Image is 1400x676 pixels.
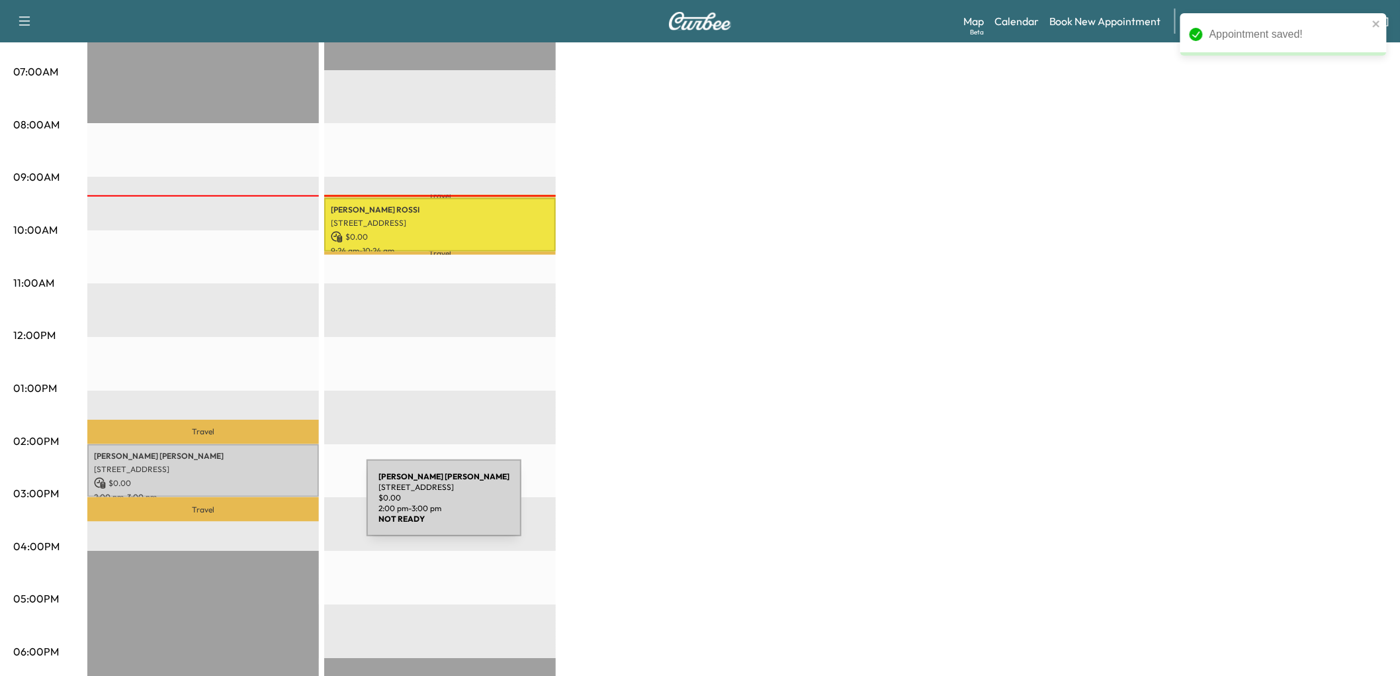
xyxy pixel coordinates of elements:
p: 06:00PM [13,644,59,659]
button: close [1372,19,1381,29]
p: 09:00AM [13,169,60,185]
p: [PERSON_NAME] ROSSI [331,205,549,215]
p: 04:00PM [13,538,60,554]
p: 10:00AM [13,222,58,238]
a: MapBeta [963,13,984,29]
p: Travel [324,195,556,198]
p: Travel [87,497,319,521]
div: Beta [970,27,984,37]
p: Travel [87,420,319,444]
p: Travel [324,252,556,255]
p: 08:00AM [13,117,60,132]
p: $ 0.00 [331,231,549,243]
p: 02:00PM [13,433,59,449]
a: Book New Appointment [1049,13,1161,29]
p: 9:24 am - 10:24 am [331,246,549,256]
img: Curbee Logo [668,12,732,30]
p: 03:00PM [13,485,59,501]
p: [STREET_ADDRESS] [94,464,312,475]
p: $ 0.00 [94,477,312,489]
p: 12:00PM [13,327,56,343]
a: Calendar [994,13,1039,29]
p: 05:00PM [13,591,59,606]
p: 2:00 pm - 3:00 pm [94,492,312,503]
div: Appointment saved! [1209,26,1368,42]
p: 01:00PM [13,380,57,396]
p: 11:00AM [13,275,54,291]
p: [STREET_ADDRESS] [331,218,549,228]
p: [PERSON_NAME] [PERSON_NAME] [94,451,312,461]
p: 07:00AM [13,64,58,79]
